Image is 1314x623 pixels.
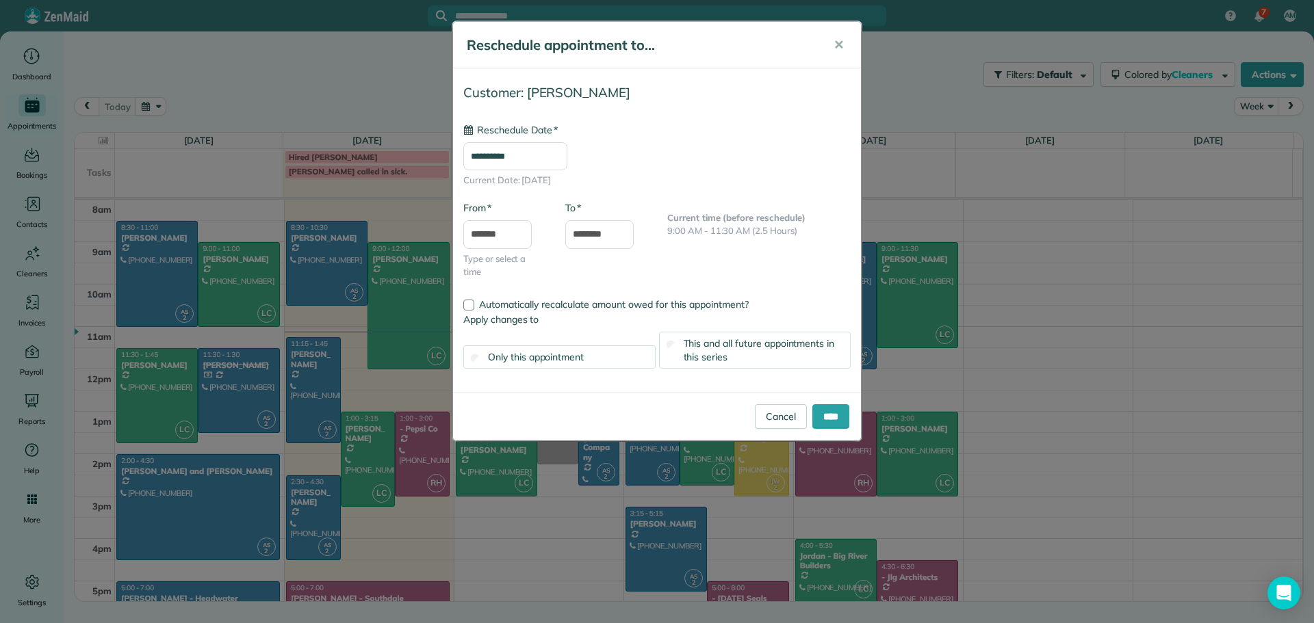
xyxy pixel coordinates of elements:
[471,354,480,362] input: Only this appointment
[479,298,749,310] span: Automatically recalculate amount owed for this appointment?
[463,174,851,187] span: Current Date: [DATE]
[565,201,581,215] label: To
[463,313,851,326] label: Apply changes to
[834,37,844,53] span: ✕
[666,340,675,349] input: This and all future appointments in this series
[667,224,851,238] p: 9:00 AM - 11:30 AM (2.5 Hours)
[463,201,491,215] label: From
[463,85,851,100] h4: Customer: [PERSON_NAME]
[755,404,807,429] a: Cancel
[467,36,814,55] h5: Reschedule appointment to...
[1267,576,1300,609] div: Open Intercom Messenger
[667,212,806,223] b: Current time (before reschedule)
[463,123,558,137] label: Reschedule Date
[684,337,835,363] span: This and all future appointments in this series
[488,351,584,363] span: Only this appointment
[463,252,545,279] span: Type or select a time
